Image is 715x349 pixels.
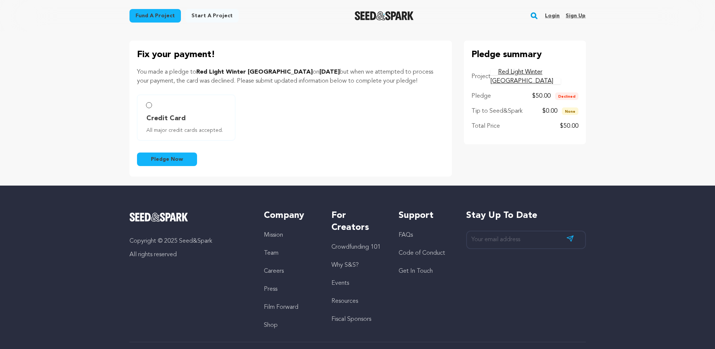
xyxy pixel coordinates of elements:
a: Code of Conduct [399,250,445,256]
a: Press [264,286,277,292]
span: $0.00 [542,108,557,114]
p: You made a pledge to on but when we attempted to process your payment, the card was declined. Ple... [137,68,444,86]
a: Fund a project [129,9,181,23]
a: FAQs [399,232,413,238]
a: Film Forward [264,304,298,310]
span: [DATE] [319,69,340,75]
input: Your email address [466,231,586,249]
p: Project [471,72,491,81]
p: Copyright © 2025 Seed&Spark [129,237,249,246]
a: Careers [264,268,284,274]
h5: Stay up to date [466,210,586,222]
p: Total Price [471,122,500,131]
a: Seed&Spark Homepage [355,11,414,20]
a: Sign up [566,10,586,22]
a: Fiscal Sponsors [331,316,371,322]
span: Red Light Winter [GEOGRAPHIC_DATA] [196,69,313,75]
p: Pledge summary [471,48,578,62]
p: Pledge [471,92,491,101]
p: All rights reserved [129,250,249,259]
p: Fix your payment! [137,48,444,62]
a: Resources [331,298,358,304]
a: Crowdfunding 101 [331,244,381,250]
a: Events [331,280,349,286]
span: All major credit cards accepted. [146,127,229,134]
h5: Support [399,210,451,222]
a: Get In Touch [399,268,433,274]
a: Seed&Spark Homepage [129,213,249,222]
a: Team [264,250,278,256]
p: $50.00 [560,122,578,131]
span: Credit Card [146,113,186,124]
a: Start a project [185,9,239,23]
p: Tip to Seed&Spark [471,107,522,116]
span: None [562,107,578,115]
a: Why S&S? [331,262,359,268]
img: Seed&Spark Logo Dark Mode [355,11,414,20]
h5: Company [264,210,316,222]
button: Pledge Now [137,153,197,166]
span: Declined [555,92,578,100]
a: Shop [264,322,278,328]
h5: For Creators [331,210,384,234]
a: Mission [264,232,283,238]
span: Pledge Now [151,156,183,163]
img: Seed&Spark Logo [129,213,188,222]
a: Red Light Winter [GEOGRAPHIC_DATA] [491,69,561,84]
span: $50.00 [532,93,551,99]
a: Login [545,10,560,22]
